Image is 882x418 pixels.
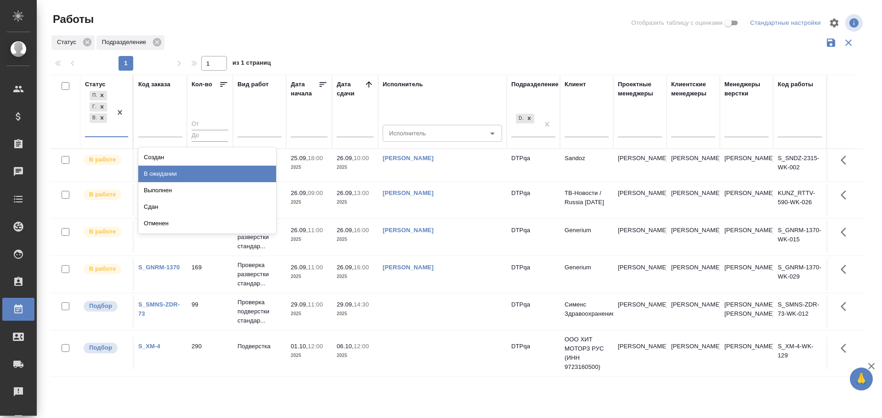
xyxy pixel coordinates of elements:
[507,149,560,181] td: DTPqa
[835,184,857,206] button: Здесь прячутся важные кнопки
[83,154,128,166] div: Исполнитель выполняет работу
[138,199,276,215] div: Сдан
[192,80,212,89] div: Кол-во
[337,227,354,234] p: 26.09,
[748,16,823,30] div: split button
[565,263,609,272] p: Generium
[90,113,97,123] div: В работе
[237,80,269,89] div: Вид работ
[507,337,560,369] td: DTPqa
[337,301,354,308] p: 29.09,
[835,295,857,318] button: Здесь прячутся важные кнопки
[671,80,715,98] div: Клиентские менеджеры
[613,295,667,328] td: [PERSON_NAME]
[565,154,609,163] p: Sandoz
[354,189,369,196] p: 13:00
[138,264,180,271] a: S_GNRM-1370
[613,184,667,216] td: [PERSON_NAME]
[138,227,180,234] a: S_GNRM-1370
[511,80,559,89] div: Подразделение
[291,351,328,360] p: 2025
[89,227,116,236] p: В работе
[724,154,769,163] p: [PERSON_NAME]
[291,301,308,308] p: 29.09,
[822,34,840,51] button: Сохранить фильтры
[354,155,369,162] p: 10:00
[138,182,276,199] div: Выполнен
[337,163,373,172] p: 2025
[337,235,373,244] p: 2025
[90,91,97,100] div: Подбор
[102,38,149,47] p: Подразделение
[724,226,769,235] p: [PERSON_NAME]
[507,221,560,253] td: DTPqa
[618,80,662,98] div: Проектные менеджеры
[291,272,328,281] p: 2025
[57,38,79,47] p: Статус
[291,235,328,244] p: 2025
[337,272,373,281] p: 2025
[383,227,434,234] a: [PERSON_NAME]
[515,113,535,124] div: DTPqa
[291,343,308,350] p: 01.10,
[773,337,826,369] td: S_XM-4-WK-129
[237,261,282,288] p: Проверка разверстки стандар...
[667,184,720,216] td: [PERSON_NAME]
[773,184,826,216] td: KUNZ_RTTV-590-WK-026
[507,184,560,216] td: DTPqa
[89,301,112,311] p: Подбор
[291,198,328,207] p: 2025
[337,351,373,360] p: 2025
[724,300,769,318] p: [PERSON_NAME], [PERSON_NAME]
[778,80,813,89] div: Код работы
[308,155,323,162] p: 18:00
[840,34,857,51] button: Сбросить фильтры
[354,343,369,350] p: 12:00
[291,163,328,172] p: 2025
[667,149,720,181] td: [PERSON_NAME]
[237,223,282,251] p: Проверка разверстки стандар...
[613,149,667,181] td: [PERSON_NAME]
[89,343,112,352] p: Подбор
[192,119,228,130] input: От
[85,80,106,89] div: Статус
[89,101,108,113] div: Подбор, Готов к работе, В работе
[337,309,373,318] p: 2025
[507,258,560,290] td: DTPqa
[337,198,373,207] p: 2025
[565,226,609,235] p: Generium
[565,335,609,372] p: ООО ХИТ МОТОРЗ РУС (ИНН 9723160500)
[337,189,354,196] p: 26.09,
[291,155,308,162] p: 25.09,
[291,264,308,271] p: 26.09,
[89,155,116,164] p: В работе
[337,343,354,350] p: 06.10,
[383,155,434,162] a: [PERSON_NAME]
[291,227,308,234] p: 26.09,
[835,337,857,359] button: Здесь прячутся важные кнопки
[187,221,233,253] td: 440
[565,300,609,318] p: Сименс Здравоохранение
[486,127,499,140] button: Open
[354,301,369,308] p: 14:30
[631,18,723,28] span: Отобразить таблицу с оценками
[773,295,826,328] td: S_SMNS-ZDR-73-WK-012
[383,189,434,196] a: [PERSON_NAME]
[291,189,308,196] p: 26.09,
[308,301,323,308] p: 11:00
[308,264,323,271] p: 11:00
[667,258,720,290] td: [PERSON_NAME]
[565,189,609,207] p: ТВ-Новости / Russia [DATE]
[724,342,769,351] p: [PERSON_NAME]
[308,227,323,234] p: 11:00
[138,149,276,166] div: Создан
[337,155,354,162] p: 26.09,
[308,343,323,350] p: 12:00
[237,298,282,325] p: Проверка подверстки стандар...
[138,301,180,317] a: S_SMNS-ZDR-73
[507,295,560,328] td: DTPqa
[51,35,95,50] div: Статус
[192,130,228,141] input: До
[83,342,128,354] div: Можно подбирать исполнителей
[354,227,369,234] p: 16:00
